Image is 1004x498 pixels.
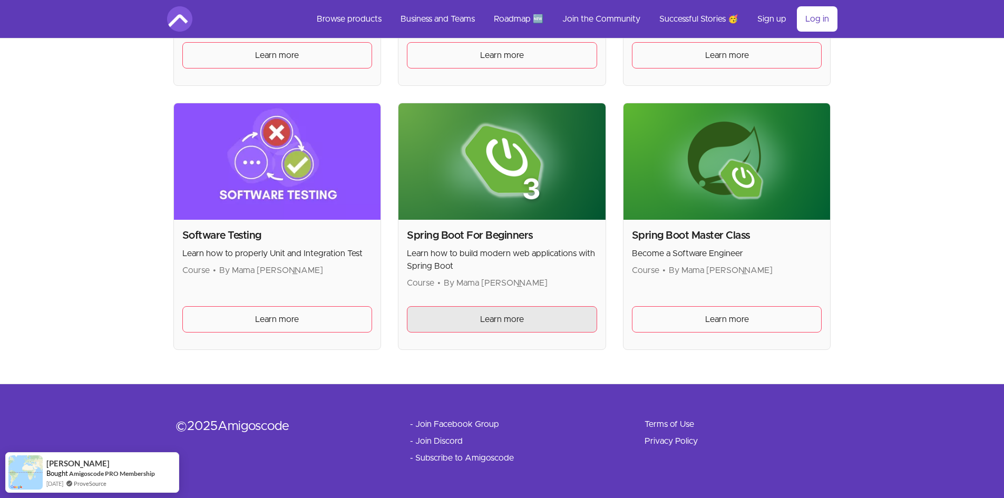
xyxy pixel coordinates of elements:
span: Course [182,266,210,275]
span: Learn more [255,313,299,326]
a: Browse products [308,6,390,32]
span: Learn more [480,49,524,62]
a: Sign up [749,6,795,32]
a: Learn more [407,306,597,333]
a: Privacy Policy [645,435,698,447]
a: Join the Community [554,6,649,32]
img: Product image for Software Testing [174,103,381,220]
span: By Mama [PERSON_NAME] [219,266,323,275]
span: Course [407,279,434,287]
a: Learn more [632,306,822,333]
a: Log in [797,6,837,32]
a: Business and Teams [392,6,483,32]
span: By Mama [PERSON_NAME] [444,279,548,287]
a: Learn more [182,42,373,69]
span: By Mama [PERSON_NAME] [669,266,773,275]
a: Learn more [632,42,822,69]
span: • [213,266,216,275]
p: Become a Software Engineer [632,247,822,260]
a: - Subscribe to Amigoscode [410,452,514,464]
h2: Spring Boot Master Class [632,228,822,243]
span: • [662,266,666,275]
a: ProveSource [74,479,106,488]
img: Product image for Spring Boot Master Class [623,103,831,220]
a: Amigoscode PRO Membership [69,469,155,478]
img: Product image for Spring Boot For Beginners [398,103,606,220]
p: Learn how to properly Unit and Integration Test [182,247,373,260]
span: Learn more [480,313,524,326]
span: Learn more [705,49,749,62]
p: Learn how to build modern web applications with Spring Boot [407,247,597,272]
a: Terms of Use [645,418,694,431]
h2: Spring Boot For Beginners [407,228,597,243]
span: Course [632,266,659,275]
div: © 2025 Amigoscode [176,418,376,435]
a: - Join Discord [410,435,463,447]
a: Roadmap 🆕 [485,6,552,32]
img: provesource social proof notification image [8,455,43,490]
span: Learn more [255,49,299,62]
a: - Join Facebook Group [410,418,499,431]
img: Amigoscode logo [167,6,192,32]
nav: Main [308,6,837,32]
span: Bought [46,469,68,477]
h2: Software Testing [182,228,373,243]
span: • [437,279,441,287]
a: Learn more [182,306,373,333]
span: [PERSON_NAME] [46,459,110,468]
a: Successful Stories 🥳 [651,6,747,32]
span: [DATE] [46,479,63,488]
a: Learn more [407,42,597,69]
span: Learn more [705,313,749,326]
